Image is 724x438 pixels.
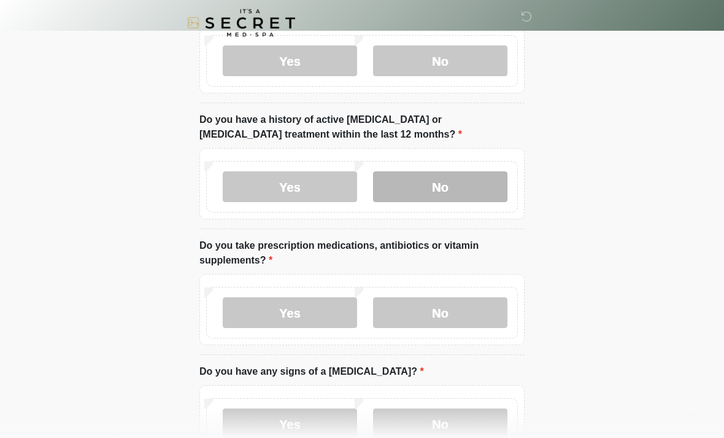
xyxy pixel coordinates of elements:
[223,298,357,329] label: Yes
[223,46,357,77] label: Yes
[199,239,525,268] label: Do you take prescription medications, antibiotics or vitamin supplements?
[373,46,507,77] label: No
[223,172,357,203] label: Yes
[187,9,295,37] img: It's A Secret Med Spa Logo
[199,365,424,380] label: Do you have any signs of a [MEDICAL_DATA]?
[373,298,507,329] label: No
[199,113,525,143] label: Do you have a history of active [MEDICAL_DATA] or [MEDICAL_DATA] treatment within the last 12 mon...
[373,172,507,203] label: No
